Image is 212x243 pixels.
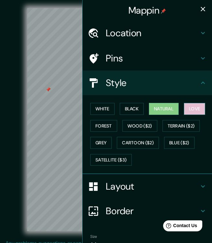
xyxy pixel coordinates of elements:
h4: Mappin [128,5,166,16]
button: Cartoon ($2) [117,137,159,149]
button: Satellite ($3) [90,154,132,166]
button: Forest [90,120,117,132]
canvas: Map [27,8,185,231]
button: Blue ($2) [164,137,195,149]
button: Terrain ($2) [162,120,200,132]
iframe: Help widget launcher [154,218,205,236]
button: White [90,103,115,115]
h4: Style [106,77,199,89]
h4: Border [106,205,199,217]
h4: Pins [106,52,199,64]
button: Natural [149,103,179,115]
div: Layout [83,174,212,199]
button: Grey [90,137,112,149]
img: pin-icon.png [161,8,166,14]
div: Border [83,199,212,223]
h4: Layout [106,181,199,192]
div: Location [83,21,212,45]
label: Size [90,234,97,239]
h4: Location [106,27,199,39]
button: Wood ($2) [122,120,157,132]
div: Pins [83,46,212,71]
div: Style [83,71,212,95]
button: Love [184,103,205,115]
button: Black [120,103,144,115]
